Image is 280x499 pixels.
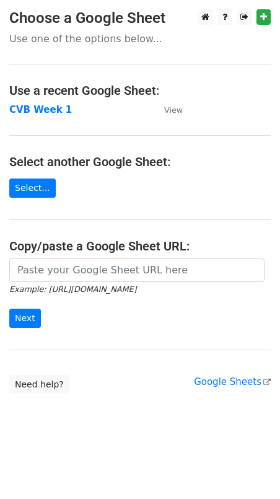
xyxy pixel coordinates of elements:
a: Need help? [9,375,69,394]
small: View [164,105,183,115]
input: Paste your Google Sheet URL here [9,258,265,282]
a: Google Sheets [194,376,271,387]
a: View [152,104,183,115]
small: Example: [URL][DOMAIN_NAME] [9,285,136,294]
input: Next [9,309,41,328]
h3: Choose a Google Sheet [9,9,271,27]
a: Select... [9,179,56,198]
h4: Copy/paste a Google Sheet URL: [9,239,271,254]
p: Use one of the options below... [9,32,271,45]
h4: Select another Google Sheet: [9,154,271,169]
a: CVB Week 1 [9,104,72,115]
h4: Use a recent Google Sheet: [9,83,271,98]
